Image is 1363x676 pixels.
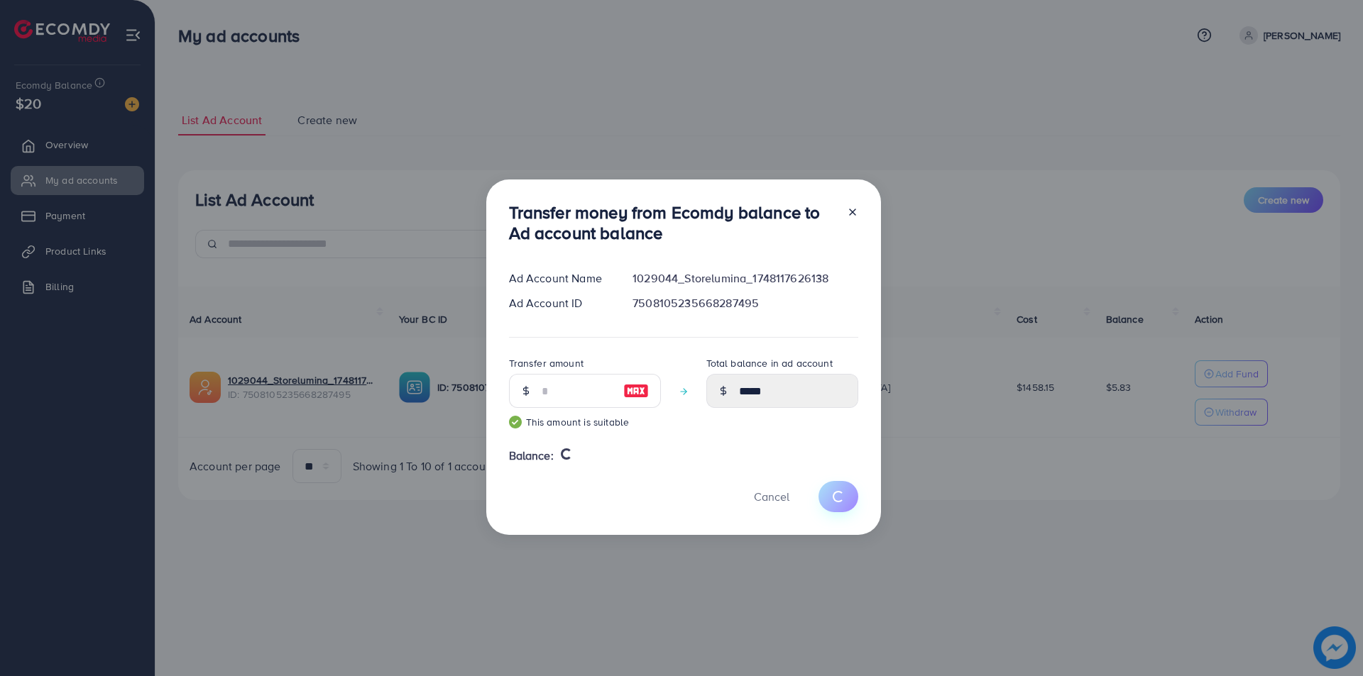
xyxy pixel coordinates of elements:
[509,415,661,429] small: This amount is suitable
[754,489,789,504] span: Cancel
[498,295,622,311] div: Ad Account ID
[509,202,836,243] h3: Transfer money from Ecomdy balance to Ad account balance
[621,295,869,311] div: 7508105235668287495
[509,416,522,428] img: guide
[498,270,622,287] div: Ad Account Name
[621,270,869,287] div: 1029044_Storelumina_1748117626138
[509,448,554,464] span: Balance:
[509,356,584,370] label: Transfer amount
[736,481,807,511] button: Cancel
[623,382,649,399] img: image
[706,356,833,370] label: Total balance in ad account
